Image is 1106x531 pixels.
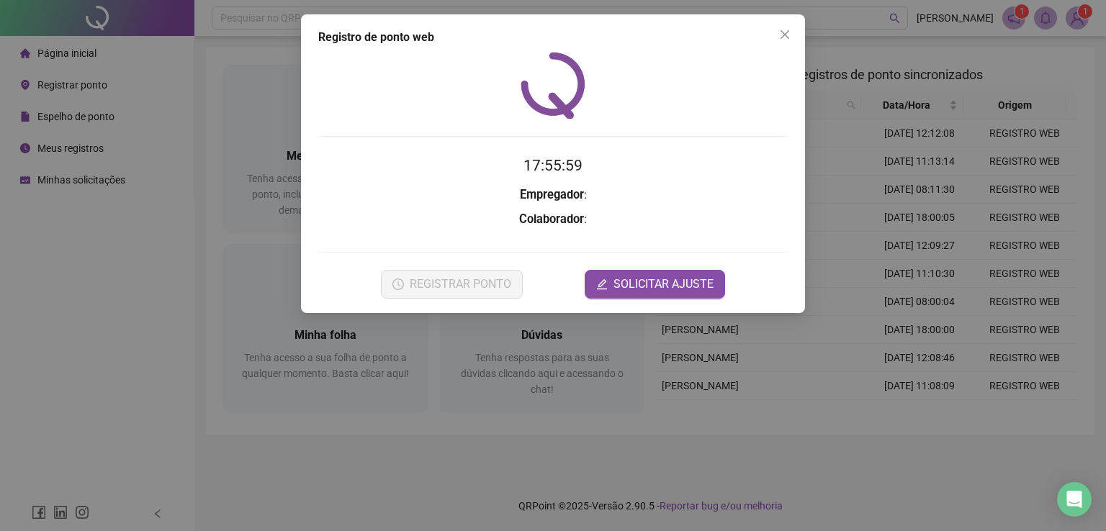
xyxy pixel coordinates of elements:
[585,270,725,299] button: editSOLICITAR AJUSTE
[318,186,788,204] h3: :
[613,276,714,293] span: SOLICITAR AJUSTE
[523,157,583,174] time: 17:55:59
[519,212,584,226] strong: Colaborador
[596,278,608,290] span: edit
[521,52,585,119] img: QRPoint
[381,270,523,299] button: REGISTRAR PONTO
[1057,482,1092,517] div: Open Intercom Messenger
[773,23,796,46] button: Close
[779,29,791,40] span: close
[520,188,584,201] strong: Empregador
[318,210,788,229] h3: :
[318,29,788,46] div: Registro de ponto web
